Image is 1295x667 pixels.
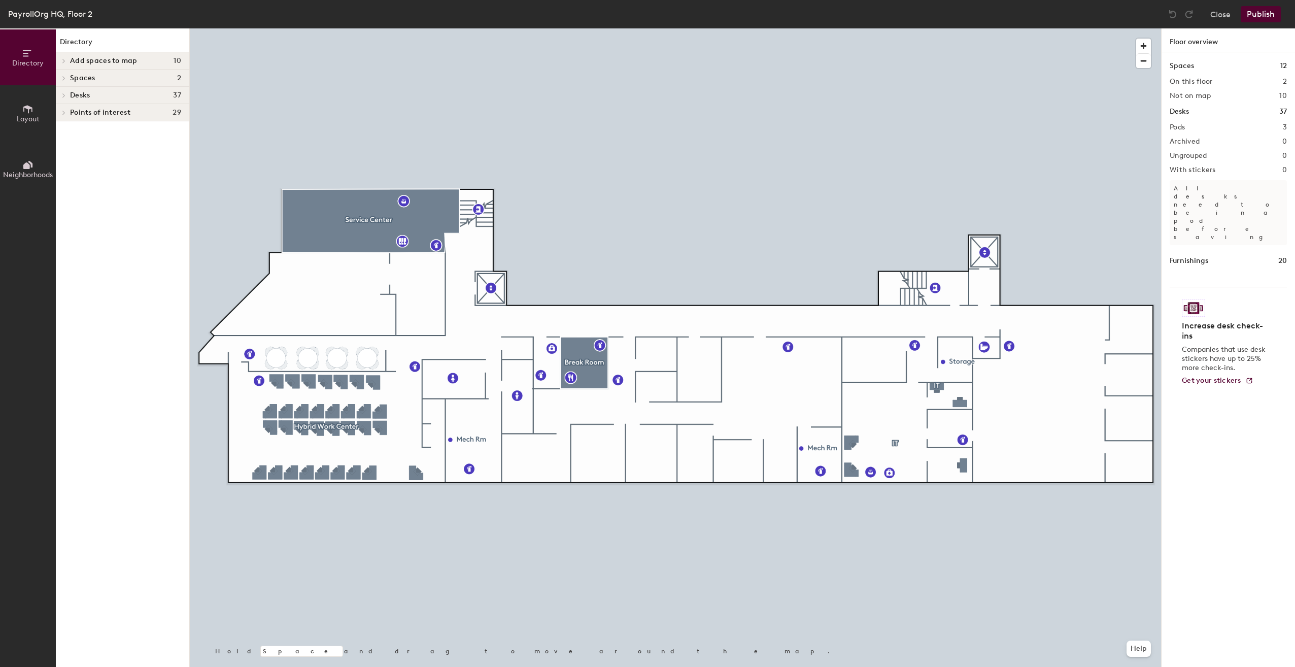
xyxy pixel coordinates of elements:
[1170,123,1185,131] h2: Pods
[1170,92,1211,100] h2: Not on map
[1170,78,1213,86] h2: On this floor
[1280,60,1287,72] h1: 12
[174,57,181,65] span: 10
[3,171,53,179] span: Neighborhoods
[1283,78,1287,86] h2: 2
[1184,9,1194,19] img: Redo
[70,57,138,65] span: Add spaces to map
[177,74,181,82] span: 2
[1279,92,1287,100] h2: 10
[1279,106,1287,117] h1: 37
[12,59,44,68] span: Directory
[1170,166,1216,174] h2: With stickers
[1241,6,1281,22] button: Publish
[17,115,40,123] span: Layout
[56,37,189,52] h1: Directory
[173,109,181,117] span: 29
[1282,138,1287,146] h2: 0
[1170,106,1189,117] h1: Desks
[1170,255,1208,266] h1: Furnishings
[1182,377,1253,385] a: Get your stickers
[70,74,95,82] span: Spaces
[1282,152,1287,160] h2: 0
[70,91,90,99] span: Desks
[70,109,130,117] span: Points of interest
[1182,299,1205,317] img: Sticker logo
[173,91,181,99] span: 37
[1168,9,1178,19] img: Undo
[8,8,92,20] div: PayrollOrg HQ, Floor 2
[1182,321,1269,341] h4: Increase desk check-ins
[1162,28,1295,52] h1: Floor overview
[1127,641,1151,657] button: Help
[1170,152,1207,160] h2: Ungrouped
[1182,376,1241,385] span: Get your stickers
[1170,60,1194,72] h1: Spaces
[1278,255,1287,266] h1: 20
[1170,138,1200,146] h2: Archived
[1170,180,1287,245] p: All desks need to be in a pod before saving
[1282,166,1287,174] h2: 0
[1182,345,1269,373] p: Companies that use desk stickers have up to 25% more check-ins.
[1210,6,1231,22] button: Close
[1283,123,1287,131] h2: 3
